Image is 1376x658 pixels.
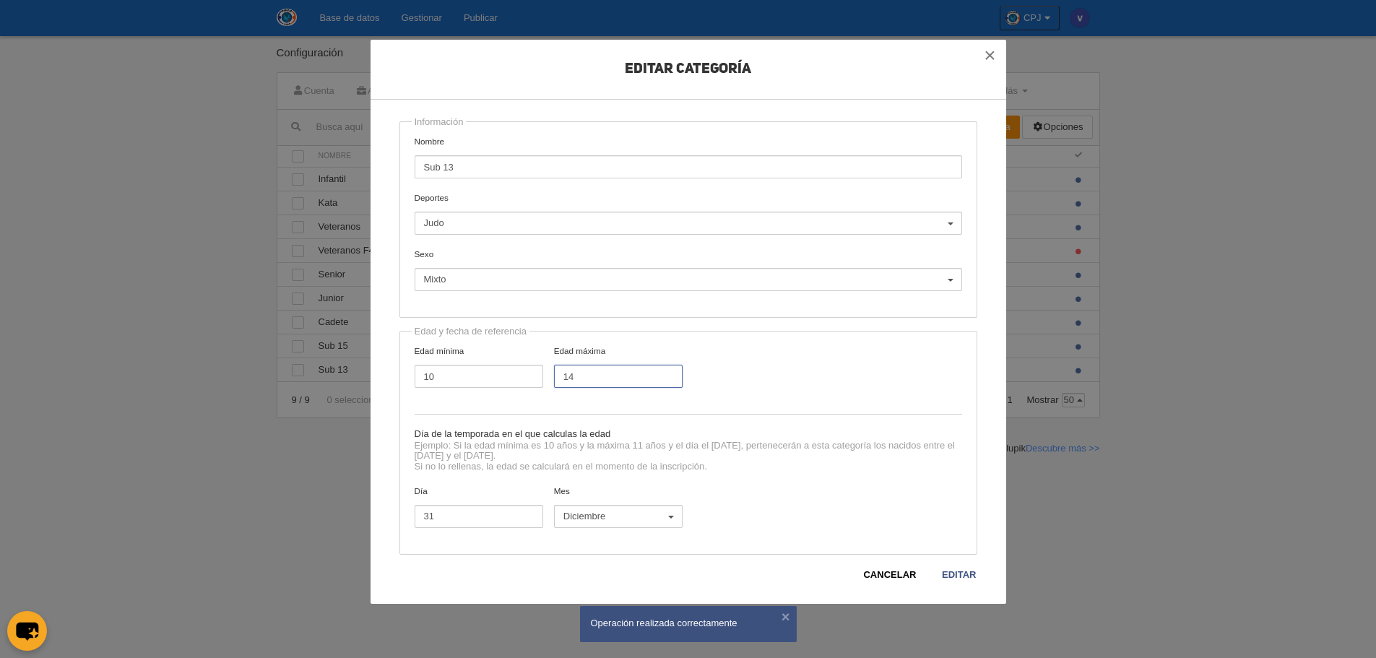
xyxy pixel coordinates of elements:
[415,248,962,291] label: Sexo
[779,610,793,624] button: ×
[415,135,962,178] label: Nombre
[424,273,946,286] span: Mixto
[412,325,529,338] div: Edad y fecha de referencia
[415,428,962,441] div: Día de la temporada en el que calculas la edad
[548,485,688,528] label: Mes
[554,505,683,528] button: Mes
[409,485,548,528] label: Día
[415,212,962,235] button: Deportes
[371,61,1006,100] h2: Editar Categoría
[591,617,786,630] div: Operación realizada correctamente
[415,505,543,528] input: Día
[415,268,962,291] button: Sexo
[412,116,467,129] div: Información
[548,345,688,388] label: Edad máxima
[974,40,1006,72] button: ×
[415,441,962,485] div: Ejemplo: Si la edad mínima es 10 años y la máxima 11 años y el día el [DATE], pertenecerán a esta...
[7,611,47,651] button: chat-button
[941,568,977,582] a: Editar
[554,365,683,388] input: Edad máxima
[415,155,962,178] input: Nombre
[409,345,548,388] label: Edad mínima
[415,365,543,388] input: Edad mínima
[424,217,946,230] span: Judo
[862,568,917,582] a: Cancelar
[415,191,962,235] label: Deportes
[563,510,666,523] span: Diciembre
